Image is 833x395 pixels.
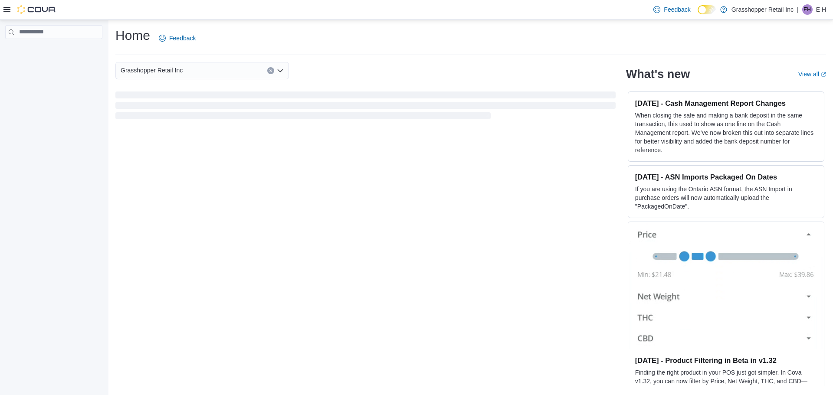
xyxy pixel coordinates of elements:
[115,27,150,44] h1: Home
[267,67,274,74] button: Clear input
[17,5,56,14] img: Cova
[635,185,817,211] p: If you are using the Ontario ASN format, the ASN Import in purchase orders will now automatically...
[5,41,102,62] nav: Complex example
[731,4,794,15] p: Grasshopper Retail Inc
[698,5,716,14] input: Dark Mode
[635,99,817,108] h3: [DATE] - Cash Management Report Changes
[121,65,183,75] span: Grasshopper Retail Inc
[797,4,799,15] p: |
[664,5,690,14] span: Feedback
[635,111,817,154] p: When closing the safe and making a bank deposit in the same transaction, this used to show as one...
[816,4,826,15] p: E H
[650,1,694,18] a: Feedback
[277,67,284,74] button: Open list of options
[798,71,826,78] a: View allExternal link
[821,72,826,77] svg: External link
[803,4,811,15] span: EH
[635,356,817,365] h3: [DATE] - Product Filtering in Beta in v1.32
[115,93,616,121] span: Loading
[635,173,817,181] h3: [DATE] - ASN Imports Packaged On Dates
[169,34,196,42] span: Feedback
[626,67,690,81] h2: What's new
[802,4,813,15] div: E H
[155,29,199,47] a: Feedback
